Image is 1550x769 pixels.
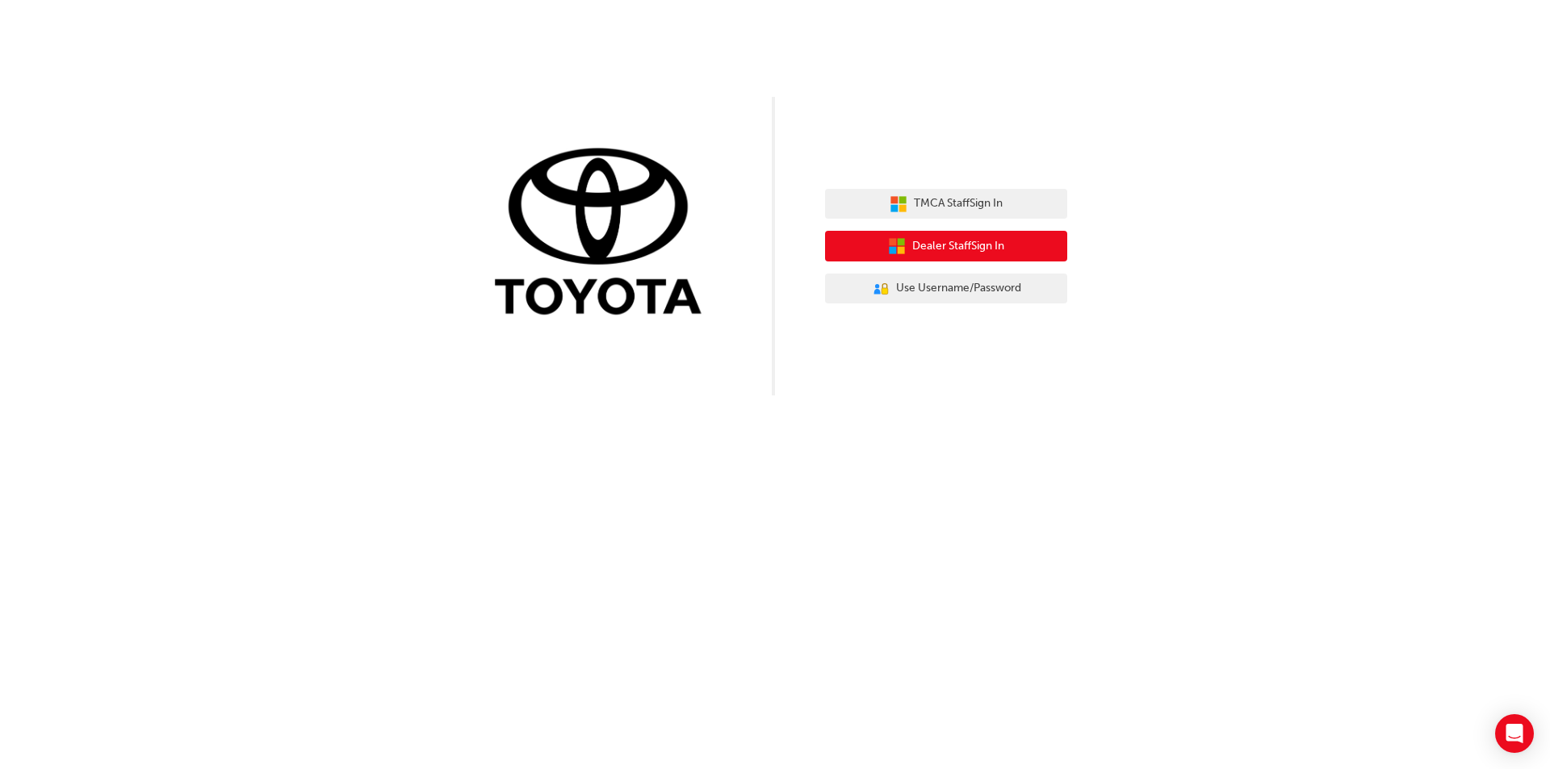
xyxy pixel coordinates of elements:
[914,194,1003,213] span: TMCA Staff Sign In
[825,189,1067,219] button: TMCA StaffSign In
[1495,714,1534,753] div: Open Intercom Messenger
[896,279,1021,298] span: Use Username/Password
[483,144,725,323] img: Trak
[912,237,1004,256] span: Dealer Staff Sign In
[825,274,1067,304] button: Use Username/Password
[825,231,1067,261] button: Dealer StaffSign In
